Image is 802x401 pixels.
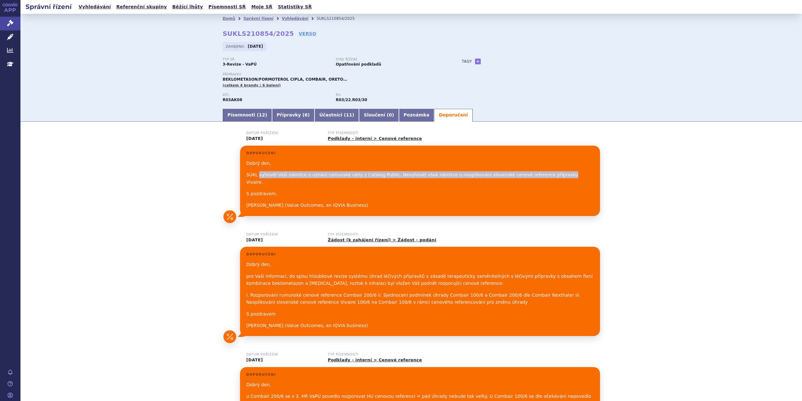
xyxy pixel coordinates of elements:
p: Dobrý den, [246,381,594,388]
h3: Typ písemnosti [328,131,422,135]
a: Účastníci (11) [315,109,359,122]
span: 12 [259,112,265,117]
h3: Datum pořízení [246,233,320,237]
h3: Doporučení [246,151,594,155]
p: [DATE] [246,136,320,141]
span: (celkem 4 brandy / 6 balení) [223,83,281,87]
p: [PERSON_NAME] (Value Outcomes, an IQVIA Business) [246,202,594,209]
strong: 3-Revize - VaPÚ [223,62,257,67]
span: 6 [305,112,308,117]
p: [PERSON_NAME] (Value Outcomes, an IQVIA business) [246,322,594,329]
h3: Typ písemnosti [328,353,422,357]
p: ATC: [223,93,330,97]
h2: Správní řízení [20,2,77,11]
p: Typ SŘ: [223,58,330,61]
span: 11 [346,112,352,117]
p: Dobrý den, [246,261,594,268]
a: Vyhledávání [77,3,113,11]
h3: Typ písemnosti [328,233,436,237]
a: Písemnosti SŘ [206,3,248,11]
h3: Doporučení [246,253,594,256]
a: Moje SŘ [249,3,274,11]
p: pro Vaši informaci, do spisu hloubkové revize systému úhrad léčivých přípravků v zásadě terapeuti... [246,273,594,287]
a: Podklady - interní > Cenové reference [328,136,422,141]
span: 0 [389,112,392,117]
p: [DATE] [246,357,320,363]
strong: tiotropium bromid a glycopyrronium bromid [352,98,367,102]
a: Běžící lhůty [170,3,205,11]
a: Správní řízení [244,16,274,21]
li: SUKLS210854/2025 [317,14,363,23]
a: Doporučení [434,109,472,122]
a: Statistiky SŘ [276,3,314,11]
h3: Tagy [462,58,472,65]
a: Přípravky (6) [272,109,315,122]
h3: Datum pořízení [246,353,320,357]
p: S pozdravem [246,310,594,317]
span: Zahájeno: [226,44,246,49]
p: Přípravky: [223,73,449,76]
a: Vyhledávání [282,16,308,21]
div: , [336,93,449,103]
a: VERSO [299,30,316,37]
a: Domů [223,16,235,21]
h3: Datum pořízení [246,131,320,135]
p: Dobrý den, [246,160,594,167]
h3: Doporučení [246,373,594,377]
strong: fixní kombinace léčivých látek beklometazon a formoterol [336,98,351,102]
p: SÚKL vyhověl Vaší námitce o uznání rumunské ceny z Catalog Public. Nevyhověl však námitce o neapl... [246,171,594,186]
p: S pozdravem, [246,190,594,197]
strong: Opatřování podkladů [336,62,381,67]
a: Žádost (k zahájení řízení) > Žádost - podání [328,237,436,242]
p: [DATE] [246,237,320,243]
p: RS: [336,93,443,97]
a: Sloučení (0) [359,109,399,122]
p: Stav řízení: [336,58,443,61]
span: BEKLOMETASON/FORMOTEROL CIPLA, COMBAIR, ORETO… [223,77,347,82]
a: Podklady - interní > Cenové reference [328,357,422,362]
strong: [DATE] [248,44,263,49]
a: Písemnosti (12) [223,109,272,122]
a: + [475,59,481,64]
p: i. Rozporování rumunské cenové reference Combair 200/6 ii. Sjednocení podmínek úhrady Combair 100... [246,292,594,306]
a: Poznámka [399,109,434,122]
strong: SUKLS210854/2025 [223,30,294,37]
a: Referenční skupiny [114,3,169,11]
strong: FORMOTEROL A BEKLOMETASON [223,98,242,102]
